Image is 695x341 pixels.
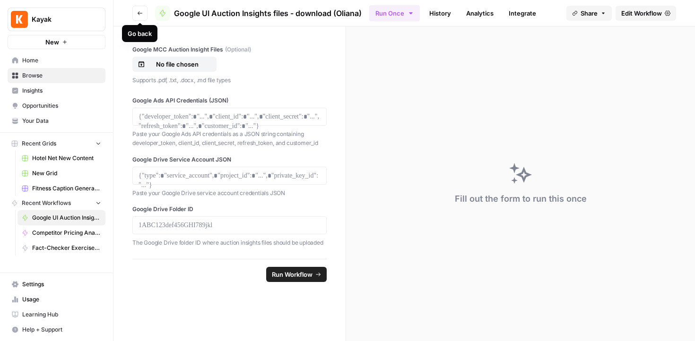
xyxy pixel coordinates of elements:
a: Home [8,53,105,68]
span: New [45,37,59,47]
a: Insights [8,83,105,98]
span: Settings [22,280,101,289]
a: New Grid [17,166,105,181]
p: Paste your Google Ads API credentials as a JSON string containing developer_token, client_id, cli... [132,129,327,148]
span: Recent Workflows [22,199,71,207]
a: Fitness Caption Generator ([PERSON_NAME]) [17,181,105,196]
p: Supports .pdf, .txt, .docx, .md file types [132,76,327,85]
span: Home [22,56,101,65]
button: Help + Support [8,322,105,337]
a: Fact-Checker Exercises ([PERSON_NAME]) [17,240,105,256]
a: Edit Workflow [616,6,676,21]
span: Kayak [32,15,89,24]
a: Analytics [460,6,499,21]
a: Google UI Auction Insights files - download (Oliana) [17,210,105,225]
a: History [424,6,457,21]
span: New Grid [32,169,101,178]
button: Recent Grids [8,136,105,151]
button: Recent Workflows [8,196,105,210]
a: Google UI Auction Insights files - download (Oliana) [155,6,362,21]
button: No file chosen [132,57,217,72]
label: Google Drive Folder ID [132,205,327,213]
span: Usage [22,295,101,304]
span: Browse [22,71,101,80]
span: Opportunities [22,102,101,110]
a: Integrate [503,6,542,21]
span: Competitor Pricing Analysis ([PERSON_NAME]) [32,229,101,237]
span: (Optional) [225,45,251,54]
p: Paste your Google Drive service account credentials JSON [132,188,327,198]
button: Run Once [369,5,420,21]
span: Learning Hub [22,310,101,319]
label: Google Ads API Credentials (JSON) [132,96,327,105]
label: Google MCC Auction Insight Files [132,45,327,54]
button: New [8,35,105,49]
span: Google UI Auction Insights files - download (Oliana) [32,213,101,222]
img: Kayak Logo [11,11,28,28]
p: No file chosen [147,60,208,69]
button: Run Workflow [266,267,327,282]
span: Fitness Caption Generator ([PERSON_NAME]) [32,184,101,193]
button: Share [566,6,612,21]
a: Browse [8,68,105,83]
span: Recent Grids [22,139,56,148]
a: Learning Hub [8,307,105,322]
p: The Google Drive folder ID where auction insights files should be uploaded [132,238,327,247]
div: Fill out the form to run this once [455,192,587,205]
label: Google Drive Service Account JSON [132,155,327,164]
a: Settings [8,277,105,292]
a: Hotel Net New Content [17,151,105,166]
a: Your Data [8,113,105,128]
span: Insights [22,86,101,95]
span: Fact-Checker Exercises ([PERSON_NAME]) [32,244,101,252]
a: Competitor Pricing Analysis ([PERSON_NAME]) [17,225,105,240]
div: Go back [128,29,152,38]
a: Opportunities [8,98,105,113]
a: Usage [8,292,105,307]
button: Workspace: Kayak [8,8,105,31]
span: Your Data [22,117,101,125]
span: Run Workflow [272,270,313,279]
span: Help + Support [22,325,101,334]
span: Edit Workflow [621,9,662,18]
span: Google UI Auction Insights files - download (Oliana) [174,8,362,19]
span: Hotel Net New Content [32,154,101,162]
span: Share [581,9,598,18]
